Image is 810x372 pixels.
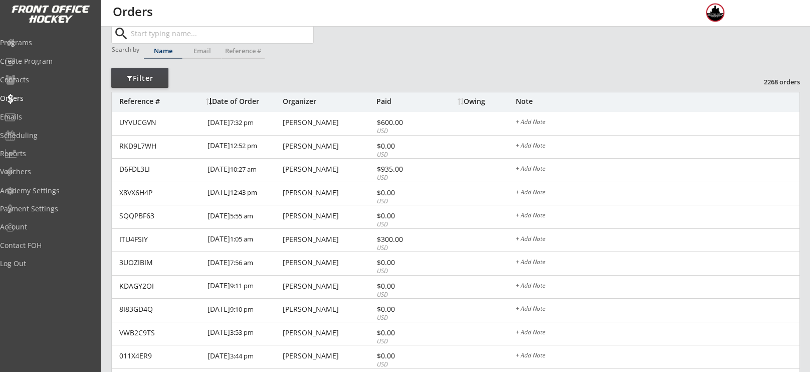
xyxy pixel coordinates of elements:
div: USD [377,151,431,159]
div: + Add Note [516,329,799,337]
div: Organizer [283,98,374,105]
div: 3UOZIBIM [119,259,201,266]
div: $935.00 [377,166,431,173]
font: 9:10 pm [230,305,254,314]
div: 8I83GD4Q [119,306,201,313]
div: + Add Note [516,119,799,127]
div: Filter [111,73,168,83]
div: [PERSON_NAME] [283,306,374,313]
div: $0.00 [377,283,431,290]
div: USD [377,291,431,299]
div: + Add Note [516,189,799,197]
div: [DATE] [208,182,280,205]
div: USD [377,197,431,206]
div: [PERSON_NAME] [283,236,374,243]
div: + Add Note [516,283,799,291]
div: $600.00 [377,119,431,126]
div: [PERSON_NAME] [283,212,374,219]
font: 1:05 am [230,234,253,243]
div: KDAGY2OI [119,283,201,290]
div: USD [377,314,431,322]
div: [PERSON_NAME] [283,259,374,266]
div: UYVUCGVN [119,119,201,126]
div: SQQPBF63 [119,212,201,219]
font: 7:56 am [230,258,253,267]
div: $0.00 [377,143,431,150]
div: 011X4ER9 [119,352,201,359]
div: [DATE] [208,276,280,298]
div: USD [377,360,431,369]
div: Paid [376,98,431,105]
input: Start typing name... [129,23,313,43]
div: + Add Note [516,212,799,220]
font: 7:32 pm [230,118,254,127]
font: 12:52 pm [230,141,257,150]
div: Reference # [119,98,201,105]
div: [DATE] [208,159,280,181]
div: $0.00 [377,306,431,313]
div: Reference # [222,48,265,54]
div: [DATE] [208,252,280,275]
div: X8VX6H4P [119,189,201,196]
div: [PERSON_NAME] [283,119,374,126]
div: [PERSON_NAME] [283,166,374,173]
div: 2268 orders [748,77,800,86]
div: D6FDL3LI [119,166,201,173]
font: 3:44 pm [230,351,254,360]
div: [DATE] [208,345,280,368]
div: + Add Note [516,143,799,151]
div: USD [377,127,431,136]
font: 3:53 pm [230,328,254,337]
div: USD [377,244,431,253]
button: search [113,26,129,42]
div: VWB2C9TS [119,329,201,336]
div: $0.00 [377,259,431,266]
div: USD [377,174,431,182]
div: + Add Note [516,352,799,360]
div: [DATE] [208,112,280,135]
div: USD [377,267,431,276]
div: $0.00 [377,212,431,219]
div: + Add Note [516,166,799,174]
div: $300.00 [377,236,431,243]
div: USD [377,337,431,346]
div: $0.00 [377,329,431,336]
div: Email [183,48,222,54]
font: 5:55 am [230,211,253,220]
div: Search by [112,46,140,53]
div: USD [377,220,431,229]
div: ITU4FSIY [119,236,201,243]
div: [PERSON_NAME] [283,352,374,359]
div: [PERSON_NAME] [283,143,374,150]
div: + Add Note [516,259,799,267]
font: 12:43 pm [230,188,257,197]
div: [DATE] [208,299,280,321]
div: $0.00 [377,352,431,359]
div: [PERSON_NAME] [283,283,374,290]
font: 9:11 pm [230,281,254,290]
div: [PERSON_NAME] [283,189,374,196]
div: + Add Note [516,236,799,244]
div: + Add Note [516,306,799,314]
div: [DATE] [208,136,280,158]
font: 10:27 am [230,165,257,174]
div: Owing [458,98,515,105]
div: RKD9L7WH [119,143,201,150]
div: $0.00 [377,189,431,196]
div: Date of Order [206,98,280,105]
div: [DATE] [208,229,280,252]
div: [DATE] [208,205,280,228]
div: [DATE] [208,322,280,345]
div: [PERSON_NAME] [283,329,374,336]
div: Name [144,48,182,54]
div: Note [516,98,799,105]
